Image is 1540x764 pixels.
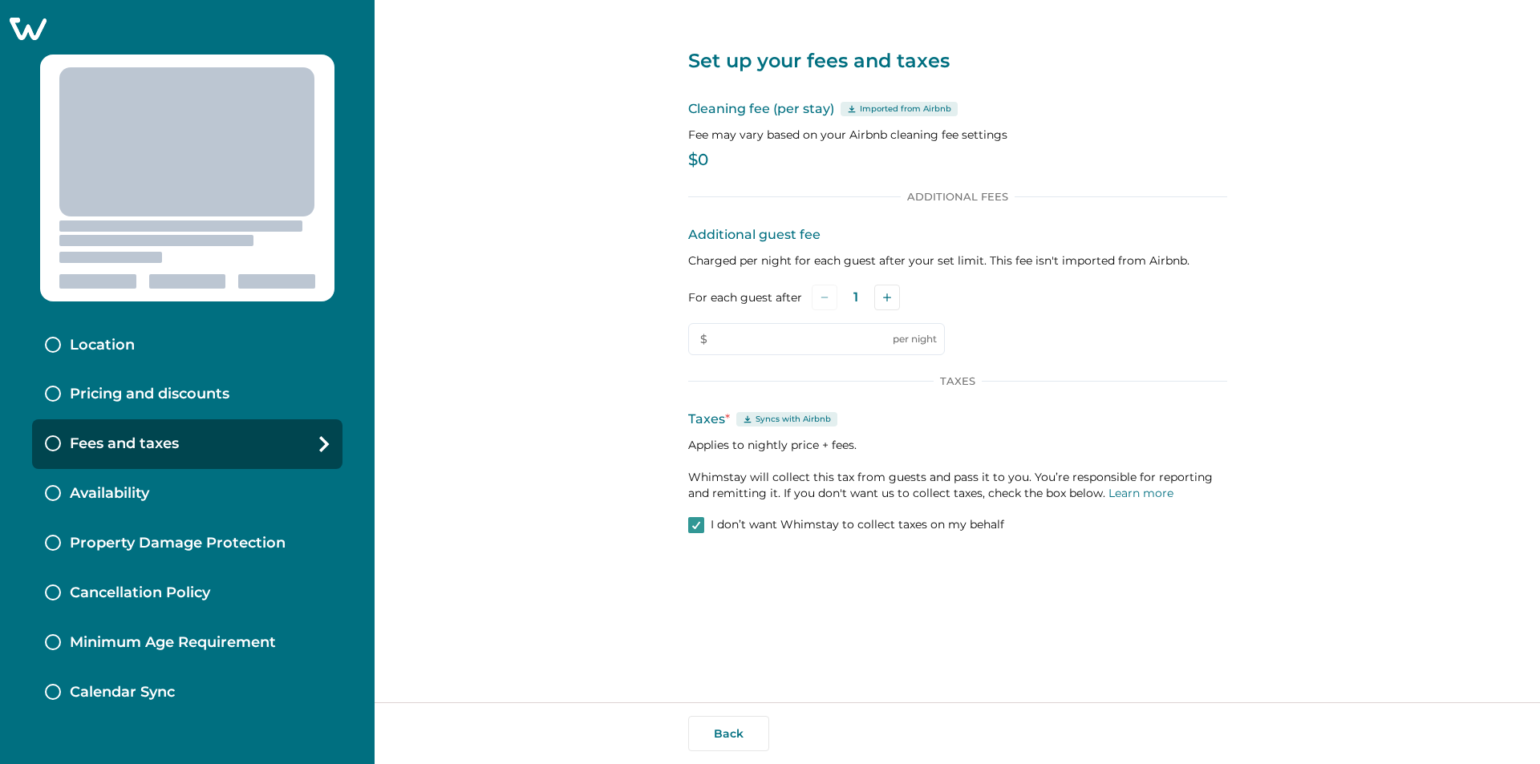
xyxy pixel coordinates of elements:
p: Syncs with Airbnb [756,413,831,426]
p: Cancellation Policy [70,584,210,602]
p: Calendar Sync [70,684,175,701]
p: Minimum Age Requirement [70,634,276,652]
p: Charged per night for each guest after your set limit. This fee isn't imported from Airbnb. [688,253,1227,269]
p: $0 [688,152,1227,168]
p: Location [70,337,135,354]
button: Add [874,285,900,310]
p: Taxes [934,374,982,387]
p: Property Damage Protection [70,535,286,552]
p: Set up your fees and taxes [688,48,1227,74]
p: Additional Fees [901,190,1015,203]
p: Taxes [688,410,1227,429]
p: Applies to nightly price + fees. Whimstay will collect this tax from guests and pass it to you. Y... [688,437,1227,501]
p: I don’t want Whimstay to collect taxes on my behalf [711,517,1004,533]
p: Imported from Airbnb [860,103,951,115]
p: Cleaning fee (per stay) [688,99,1227,119]
p: Fees and taxes [70,435,179,453]
button: Back [688,716,769,751]
p: Additional guest fee [688,225,1227,245]
button: Subtract [812,285,837,310]
a: Learn more [1108,486,1173,500]
p: 1 [853,289,858,305]
label: For each guest after [688,289,802,306]
p: Availability [70,485,149,503]
p: Pricing and discounts [70,386,229,403]
p: Fee may vary based on your Airbnb cleaning fee settings [688,127,1227,143]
